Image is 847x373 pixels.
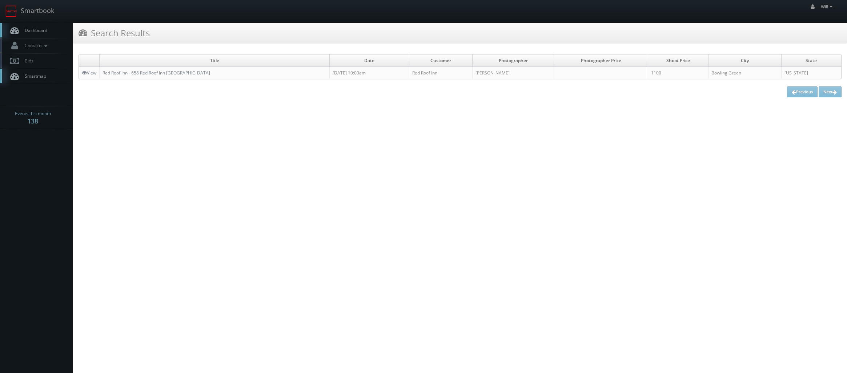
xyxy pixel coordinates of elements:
[330,67,409,79] td: [DATE] 10:00am
[781,54,841,67] td: State
[409,67,472,79] td: Red Roof Inn
[821,4,835,10] span: Will
[708,67,781,79] td: Bowling Green
[708,54,781,67] td: City
[781,67,841,79] td: [US_STATE]
[15,110,51,117] span: Events this month
[27,117,38,125] strong: 138
[648,67,708,79] td: 1100
[5,5,17,17] img: smartbook-logo.png
[472,54,554,67] td: Photographer
[554,54,648,67] td: Photographer Price
[330,54,409,67] td: Date
[82,70,96,76] a: View
[21,73,46,79] span: Smartmap
[100,54,330,67] td: Title
[79,27,150,39] h3: Search Results
[409,54,472,67] td: Customer
[21,42,49,49] span: Contacts
[21,27,47,33] span: Dashboard
[21,58,33,64] span: Bids
[103,70,210,76] a: Red Roof Inn - 658 Red Roof Inn [GEOGRAPHIC_DATA]
[472,67,554,79] td: [PERSON_NAME]
[648,54,708,67] td: Shoot Price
